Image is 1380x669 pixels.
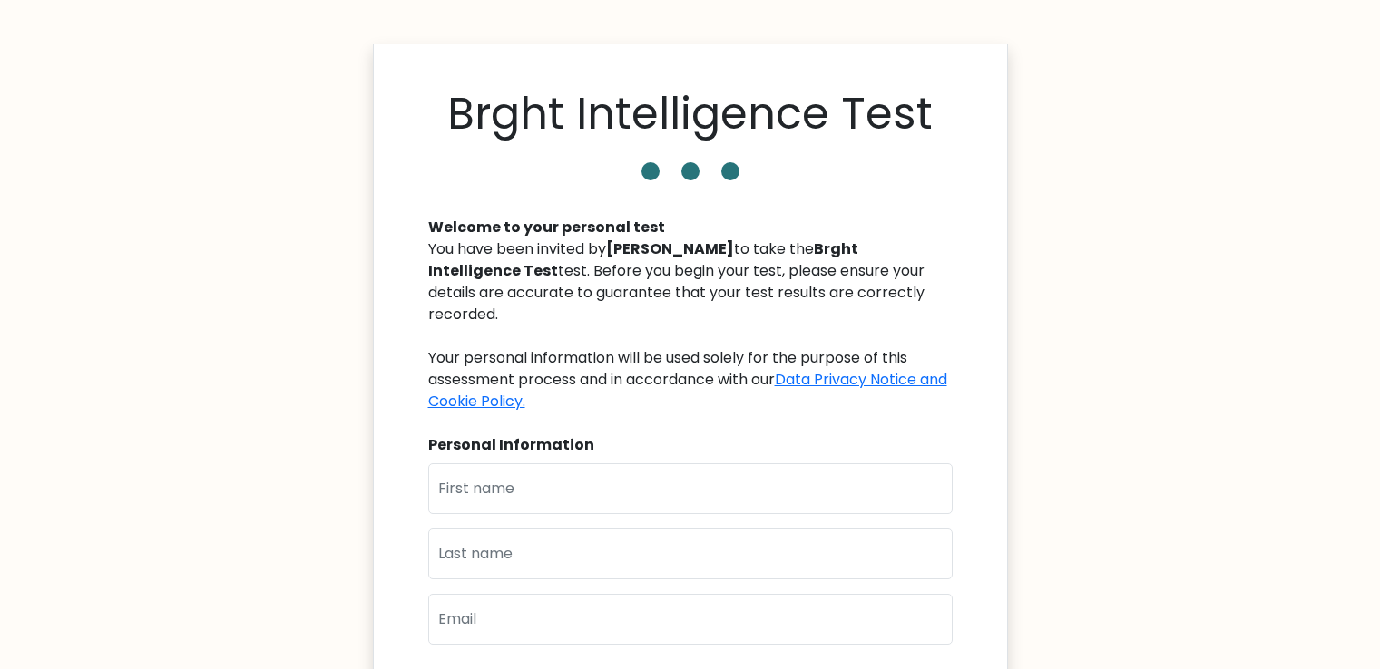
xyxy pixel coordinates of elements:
b: [PERSON_NAME] [606,238,734,259]
input: Email [428,594,953,645]
div: You have been invited by to take the test. Before you begin your test, please ensure your details... [428,238,953,412]
h1: Brght Intelligence Test [447,88,933,141]
input: Last name [428,528,953,579]
div: Personal Information [428,434,953,456]
a: Data Privacy Notice and Cookie Policy. [428,369,947,412]
input: First name [428,463,953,514]
div: Welcome to your personal test [428,217,953,238]
b: Brght Intelligence Test [428,238,858,281]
